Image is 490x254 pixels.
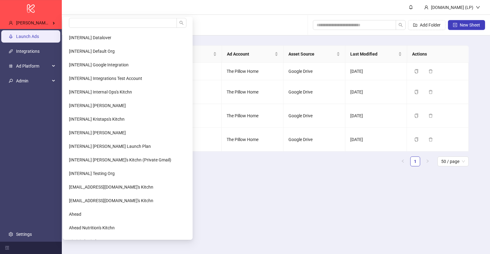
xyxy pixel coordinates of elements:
[407,46,469,63] th: Actions
[69,103,126,108] span: [INTERNAL] [PERSON_NAME]
[283,104,345,128] td: Google Drive
[345,80,407,104] td: [DATE]
[69,49,115,54] span: [INTERNAL] Default Org
[428,114,433,118] span: delete
[16,34,39,39] a: Launch Ads
[410,156,420,166] li: 1
[179,21,184,25] span: search
[345,63,407,80] td: [DATE]
[398,156,408,166] li: Previous Page
[398,23,403,27] span: search
[409,5,413,9] span: bell
[401,159,405,163] span: left
[283,63,345,80] td: Google Drive
[69,171,115,176] span: [INTERNAL] Testing Org
[69,90,132,94] span: [INTERNAL] Internal Ops's Kitchn
[222,63,283,80] td: The Pillow Home
[345,128,407,152] td: [DATE]
[9,79,13,83] span: key
[222,80,283,104] td: The Pillow Home
[283,128,345,152] td: Google Drive
[9,64,13,68] span: number
[69,185,153,189] span: [EMAIL_ADDRESS][DOMAIN_NAME]'s Kitchn
[398,156,408,166] button: left
[408,20,445,30] button: Add Folder
[69,130,126,135] span: [INTERNAL] [PERSON_NAME]
[423,156,432,166] li: Next Page
[414,137,419,142] span: copy
[69,157,171,162] span: [INTERNAL] [PERSON_NAME]'s Kitchn (Private Gmail)
[414,114,419,118] span: copy
[16,75,50,87] span: Admin
[16,232,32,237] a: Settings
[9,21,13,25] span: user
[413,23,417,27] span: folder-add
[227,51,274,57] span: Ad Account
[222,104,283,128] td: The Pillow Home
[69,239,100,244] span: Aiminity's Kitchn
[222,128,283,152] td: The Pillow Home
[428,4,476,11] div: [DOMAIN_NAME] (LP)
[16,20,65,25] span: [PERSON_NAME]'s Kitchn
[69,225,115,230] span: Ahead Nutrition's Kitchn
[16,49,40,54] a: Integrations
[448,20,485,30] button: New Sheet
[69,144,151,149] span: [INTERNAL] [PERSON_NAME] Launch Plan
[420,23,441,27] span: Add Folder
[222,46,284,63] th: Ad Account
[414,69,419,73] span: copy
[69,117,125,122] span: [INTERNAL] Kristaps's Kitchn
[69,62,129,67] span: [INTERNAL] Google Integration
[69,212,81,217] span: Ahead
[16,60,50,72] span: Ad Platform
[423,156,432,166] button: right
[424,5,428,10] span: user
[69,198,153,203] span: [EMAIL_ADDRESS][DOMAIN_NAME]'s Kitchn
[476,5,480,10] span: down
[345,46,407,63] th: Last Modified
[350,51,397,57] span: Last Modified
[426,159,429,163] span: right
[414,90,419,94] span: copy
[411,157,420,166] a: 1
[5,246,9,250] span: menu-fold
[69,35,111,40] span: [INTERNAL] Datalover
[460,23,480,27] span: New Sheet
[345,104,407,128] td: [DATE]
[453,23,457,27] span: plus-square
[283,80,345,104] td: Google Drive
[428,137,433,142] span: delete
[283,46,345,63] th: Asset Source
[437,156,469,166] div: Page Size
[428,69,433,73] span: delete
[288,51,335,57] span: Asset Source
[441,157,465,166] span: 50 / page
[428,90,433,94] span: delete
[69,76,142,81] span: [INTERNAL] Integrations Test Account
